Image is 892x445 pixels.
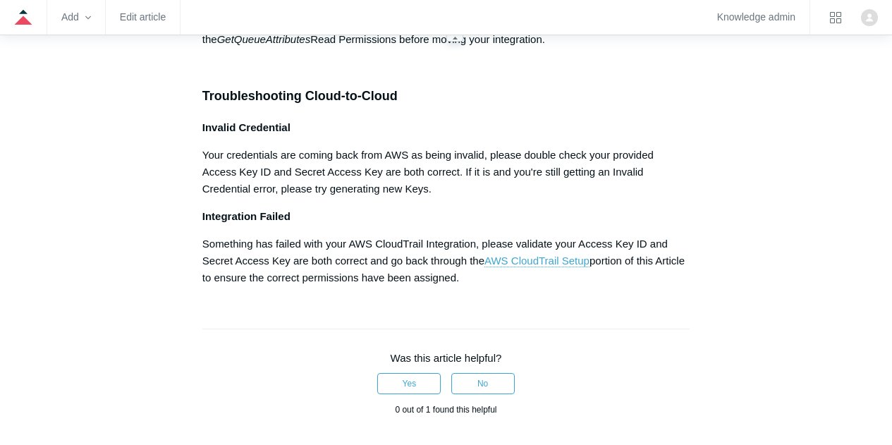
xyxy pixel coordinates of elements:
[451,373,515,394] button: This article was not helpful
[120,13,166,21] a: Edit article
[202,236,690,286] p: Something has failed with your AWS CloudTrail Integration, please validate your Access Key ID and...
[717,13,795,21] a: Knowledge admin
[61,13,91,21] zd-hc-trigger: Add
[861,9,878,26] zd-hc-trigger: Click your profile icon to open the profile menu
[377,373,441,394] button: This article was helpful
[395,405,496,415] span: 0 out of 1 found this helpful
[446,35,463,42] zd-hc-resizer: Guide navigation
[202,147,690,197] p: Your credentials are coming back from AWS as being invalid, please double check your provided Acc...
[202,121,291,133] strong: Invalid Credential
[484,255,589,267] a: AWS CloudTrail Setup
[217,33,311,45] em: GetQueueAttributes
[202,210,291,222] strong: Integration Failed
[391,352,502,364] span: Was this article helpful?
[202,86,690,106] h3: Troubleshooting Cloud-to-Cloud
[861,9,878,26] img: user avatar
